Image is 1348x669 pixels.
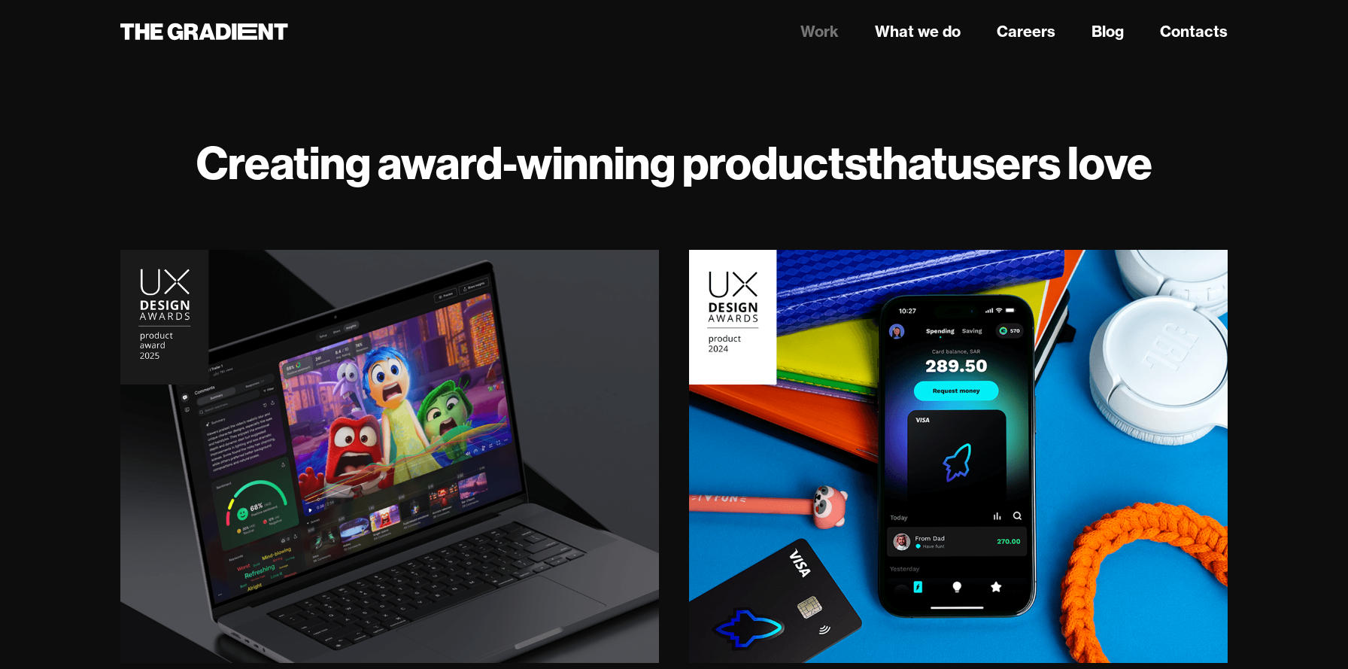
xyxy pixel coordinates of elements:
strong: that [867,134,947,191]
a: Work [800,20,839,43]
a: What we do [875,20,961,43]
h1: Creating award-winning products users love [120,135,1228,190]
a: Blog [1091,20,1124,43]
a: Careers [997,20,1055,43]
a: Contacts [1160,20,1228,43]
